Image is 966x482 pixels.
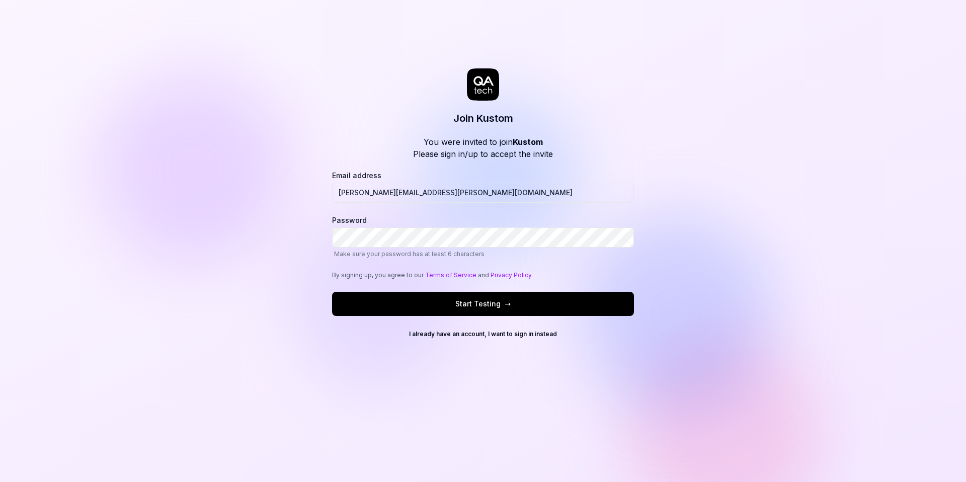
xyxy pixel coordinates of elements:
[491,271,532,279] a: Privacy Policy
[334,250,485,258] span: Make sure your password has at least 6 characters
[332,292,634,316] button: Start Testing→
[505,298,511,309] span: →
[425,271,476,279] a: Terms of Service
[413,136,553,148] p: You were invited to join
[332,215,634,259] label: Password
[332,227,634,248] input: PasswordMake sure your password has at least 6 characters
[453,111,513,126] h3: Join Kustom
[513,137,543,147] b: Kustom
[413,148,553,160] p: Please sign in/up to accept the invite
[332,271,634,280] div: By signing up, you agree to our and
[332,183,634,203] input: Email address
[455,298,511,309] span: Start Testing
[332,326,634,342] button: I already have an account, I want to sign in instead
[332,170,634,203] label: Email address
